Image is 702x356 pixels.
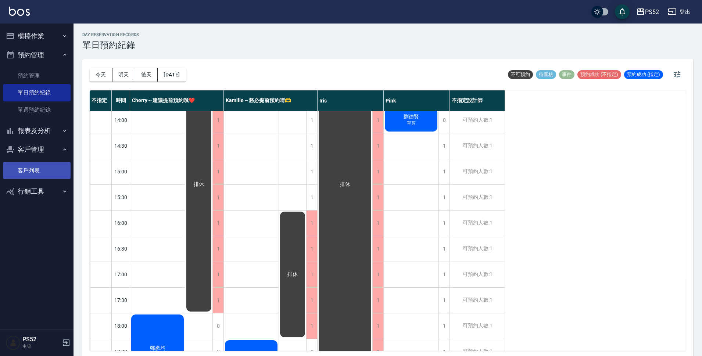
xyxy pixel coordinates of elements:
button: 後天 [135,68,158,82]
div: Iris [318,90,384,111]
button: [DATE] [158,68,186,82]
div: 可預約人數:1 [450,313,505,339]
div: 1 [212,108,223,133]
div: 1 [212,133,223,159]
img: Person [6,335,21,350]
button: 櫃檯作業 [3,26,71,46]
div: 1 [438,211,450,236]
button: 今天 [90,68,112,82]
div: 1 [438,133,450,159]
div: 15:00 [112,159,130,184]
div: 1 [306,313,317,339]
div: 1 [372,288,383,313]
span: 預約成功 (指定) [624,71,663,78]
a: 預約管理 [3,67,71,84]
div: 1 [306,288,317,313]
a: 單日預約紀錄 [3,84,71,101]
a: 客戶列表 [3,162,71,179]
div: 1 [438,262,450,287]
span: 預約成功 (不指定) [577,71,621,78]
div: 1 [438,288,450,313]
div: 16:00 [112,210,130,236]
span: 事件 [559,71,574,78]
img: Logo [9,7,30,16]
div: 可預約人數:1 [450,108,505,133]
button: 登出 [665,5,693,19]
div: 可預約人數:1 [450,262,505,287]
h5: PS52 [22,336,60,343]
div: 1 [372,313,383,339]
div: 1 [372,211,383,236]
div: 可預約人數:1 [450,159,505,184]
button: save [615,4,630,19]
div: 17:00 [112,262,130,287]
span: 單剪 [405,120,417,126]
div: 可預約人數:1 [450,185,505,210]
div: 1 [306,236,317,262]
div: 1 [212,185,223,210]
div: 1 [306,159,317,184]
div: 1 [212,159,223,184]
div: 1 [438,159,450,184]
button: 客戶管理 [3,140,71,159]
span: 鄭彥均 [148,345,167,352]
div: 1 [372,262,383,287]
button: PS52 [633,4,662,19]
div: 1 [372,133,383,159]
div: 1 [306,185,317,210]
button: 明天 [112,68,135,82]
div: 1 [212,211,223,236]
div: 1 [212,288,223,313]
div: 可預約人數:1 [450,133,505,159]
div: 0 [212,313,223,339]
div: 14:00 [112,107,130,133]
div: 1 [438,236,450,262]
div: 18:00 [112,313,130,339]
div: 可預約人數:1 [450,288,505,313]
div: 16:30 [112,236,130,262]
button: 報表及分析 [3,121,71,140]
div: PS52 [645,7,659,17]
div: 可預約人數:1 [450,211,505,236]
button: 預約管理 [3,46,71,65]
div: 0 [438,108,450,133]
div: 15:30 [112,184,130,210]
div: 1 [372,236,383,262]
div: 1 [306,133,317,159]
a: 單週預約紀錄 [3,101,71,118]
div: 不指定 [90,90,112,111]
div: 1 [306,211,317,236]
div: Cherry～建議提前預約哦❤️ [130,90,224,111]
div: 1 [438,313,450,339]
div: Kamille～務必提前預約唷🫶 [224,90,318,111]
div: 1 [372,108,383,133]
div: 1 [306,108,317,133]
h2: day Reservation records [82,32,139,37]
div: 1 [212,236,223,262]
div: 時間 [112,90,130,111]
div: 1 [438,185,450,210]
div: 17:30 [112,287,130,313]
div: 1 [306,262,317,287]
div: 可預約人數:1 [450,236,505,262]
button: 行銷工具 [3,182,71,201]
div: 14:30 [112,133,130,159]
div: 1 [212,262,223,287]
span: 劉德賢 [402,114,420,120]
span: 不可預約 [508,71,533,78]
span: 排休 [286,271,299,278]
div: 1 [372,159,383,184]
span: 待審核 [536,71,556,78]
div: 不指定設計師 [450,90,505,111]
div: 1 [372,185,383,210]
p: 主管 [22,343,60,350]
div: Pink [384,90,450,111]
span: 排休 [339,181,352,188]
h3: 單日預約紀錄 [82,40,139,50]
span: 排休 [192,181,205,188]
